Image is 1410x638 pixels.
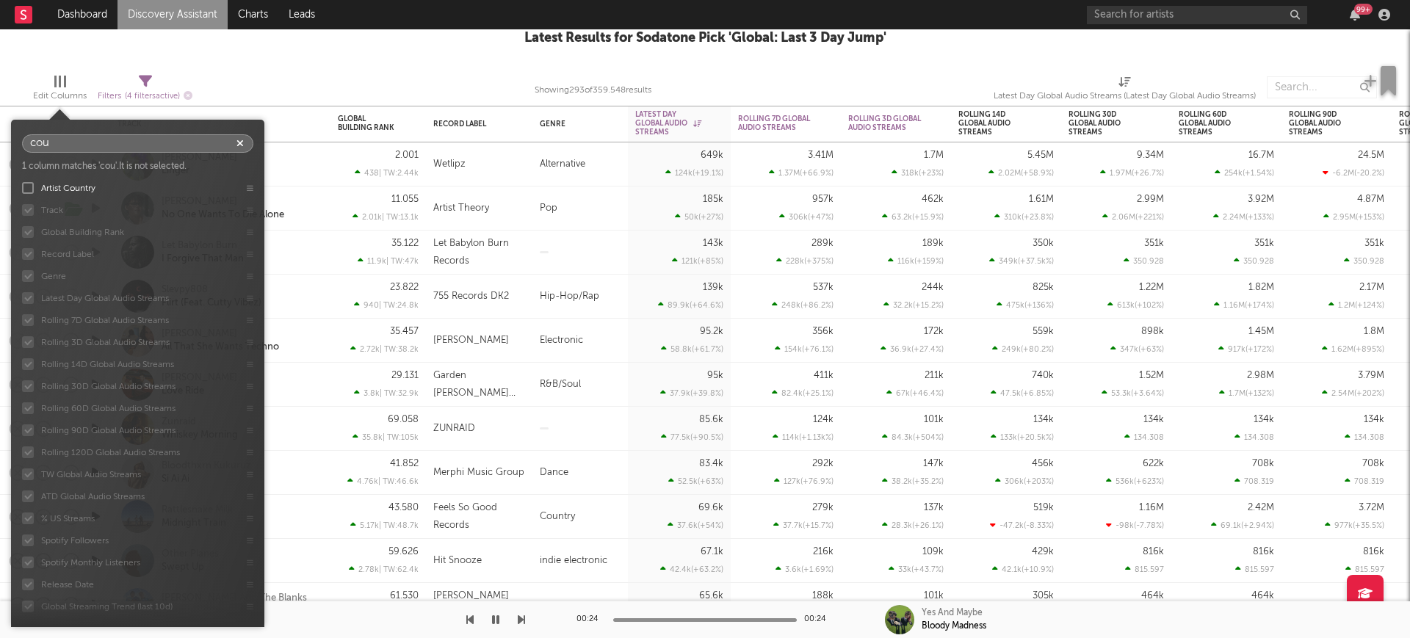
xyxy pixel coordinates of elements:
[37,336,232,349] div: Rolling 3D Global Audio Streams
[1328,300,1384,310] div: 1.2M ( +124 % )
[433,120,503,128] div: Record Label
[1100,168,1164,178] div: 1.97M ( +26.7 % )
[1350,9,1360,21] button: 99+
[661,432,723,442] div: 77.5k ( +90.5 % )
[433,419,475,437] div: ZUNRAID
[22,160,253,173] div: 1 column matches ' cou '. It is not selected.
[992,565,1054,574] div: 42.1k ( +10.9 % )
[922,620,986,633] div: Bloody Madness
[1110,344,1164,354] div: 347k ( +63 % )
[37,292,232,305] div: Latest Day Global Audio Streams
[775,344,834,354] div: 154k ( +76.1 % )
[1032,371,1054,380] div: 740k
[1322,344,1384,354] div: 1.62M ( +895 % )
[698,503,723,512] div: 69.6k
[924,151,944,160] div: 1.7M
[1248,327,1274,336] div: 1.45M
[37,534,232,548] div: Spotify Followers
[37,402,232,416] div: Rolling 60D Global Audio Streams
[738,114,811,131] div: Rolling 7D Global Audio Streams
[524,29,886,47] div: Latest Results for Sodatone Pick ' Global: Last 3 Day Jump '
[37,601,232,614] div: Global Streaming Trend (last 10d)
[922,239,944,248] div: 189k
[922,547,944,557] div: 109k
[1107,300,1164,310] div: 613k ( +102 % )
[668,521,723,530] div: 37.6k ( +54 % )
[1358,151,1384,160] div: 24.5M
[1033,239,1054,248] div: 350k
[661,344,723,354] div: 58.8k ( +61.7 % )
[994,212,1054,222] div: 310k ( +23.8 % )
[22,134,253,153] input: Search for columns...
[433,199,489,217] div: Artist Theory
[703,239,723,248] div: 143k
[433,331,509,349] div: [PERSON_NAME]
[338,432,419,442] div: 35.8k | TW: 105k
[813,415,834,424] div: 124k
[576,611,606,628] div: 00:24
[991,388,1054,398] div: 47.5k ( +6.85 % )
[992,344,1054,354] div: 249k ( +80.2 % )
[924,327,944,336] div: 172k
[1139,283,1164,292] div: 1.22M
[395,151,419,160] div: 2.001
[701,151,723,160] div: 649k
[1344,256,1384,266] div: 350.928
[886,388,944,398] div: 67k ( +46.4 % )
[660,565,723,574] div: 42.4k ( +63.2 % )
[776,256,834,266] div: 228k ( +375 % )
[668,476,723,486] div: 52.5k ( +63 % )
[1033,327,1054,336] div: 559k
[37,226,232,239] div: Global Building Rank
[338,388,419,398] div: 3.8k | TW: 32.9k
[37,182,232,195] div: Artist Country
[1363,547,1384,557] div: 816k
[773,432,834,442] div: 114k ( +1.13k % )
[390,459,419,468] div: 41.852
[1139,503,1164,512] div: 1.16M
[958,109,1032,136] div: Rolling 14D Global Audio Streams
[1087,6,1307,24] input: Search for artists
[1139,371,1164,380] div: 1.52M
[1358,371,1384,380] div: 3.79M
[812,459,834,468] div: 292k
[675,212,723,222] div: 50k ( +27 % )
[338,344,419,354] div: 2.72k | TW: 38.2k
[98,69,192,112] div: Filters(4 filters active)
[1124,256,1164,266] div: 350.928
[775,565,834,574] div: 3.6k ( +1.69 % )
[1218,344,1274,354] div: 917k ( +172 % )
[391,195,419,204] div: 11.055
[1254,415,1274,424] div: 134k
[1213,212,1274,222] div: 2.24M ( +133 % )
[1106,476,1164,486] div: 536k ( +623 % )
[1251,591,1274,601] div: 464k
[779,212,834,222] div: 306k ( +47 % )
[701,547,723,557] div: 67.1k
[889,565,944,574] div: 33k ( +43.7 % )
[1234,432,1274,442] div: 134.308
[1033,283,1054,292] div: 825k
[1364,327,1384,336] div: 1.8M
[37,557,232,570] div: Spotify Monthly Listeners
[997,300,1054,310] div: 475k ( +136 % )
[390,283,419,292] div: 23.822
[882,212,944,222] div: 63.2k ( +15.9 % )
[532,319,628,363] div: Electronic
[811,239,834,248] div: 289k
[1359,283,1384,292] div: 2.17M
[1357,195,1384,204] div: 4.87M
[1235,565,1274,574] div: 815.597
[37,579,232,592] div: Release Date
[1345,476,1384,486] div: 708.319
[390,591,419,601] div: 61.530
[812,327,834,336] div: 356k
[1033,591,1054,601] div: 305k
[1354,4,1373,15] div: 99 +
[700,327,723,336] div: 95.2k
[388,503,419,512] div: 43.580
[338,114,397,131] div: Global Building Rank
[1069,109,1142,136] div: Rolling 30D Global Audio Streams
[812,195,834,204] div: 957k
[433,499,525,534] div: Feels So Good Records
